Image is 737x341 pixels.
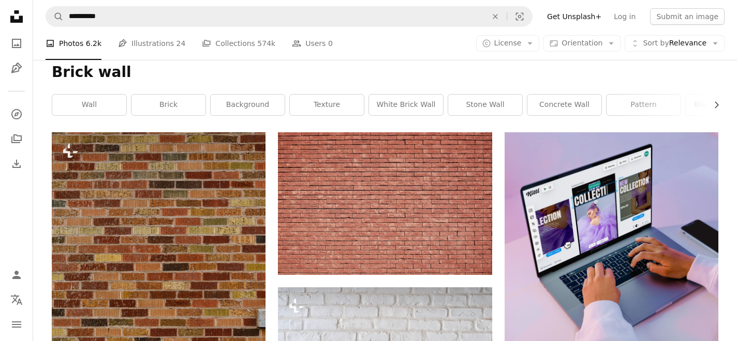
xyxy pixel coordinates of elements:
[6,153,27,174] a: Download History
[118,27,185,60] a: Illustrations 24
[448,95,522,115] a: stone wall
[543,35,621,52] button: Orientation
[562,39,602,47] span: Orientation
[643,38,706,49] span: Relevance
[176,38,186,49] span: 24
[650,8,725,25] button: Submit an image
[494,39,522,47] span: License
[6,6,27,29] a: Home — Unsplash
[6,314,27,335] button: Menu
[484,7,507,26] button: Clear
[625,35,725,52] button: Sort byRelevance
[52,288,266,297] a: a brick wall with a clock on the side of it
[290,95,364,115] a: texture
[6,289,27,310] button: Language
[369,95,443,115] a: white brick wall
[541,8,608,25] a: Get Unsplash+
[46,6,533,27] form: Find visuals sitewide
[278,198,492,208] a: brown concrete brick
[607,95,681,115] a: pattern
[211,95,285,115] a: background
[6,33,27,54] a: Photos
[52,63,718,82] h1: Brick wall
[527,95,601,115] a: concrete wall
[131,95,205,115] a: brick
[6,58,27,79] a: Illustrations
[202,27,275,60] a: Collections 574k
[507,7,532,26] button: Visual search
[292,27,333,60] a: Users 0
[6,104,27,125] a: Explore
[328,38,333,49] span: 0
[46,7,64,26] button: Search Unsplash
[476,35,540,52] button: License
[52,95,126,115] a: wall
[707,95,718,115] button: scroll list to the right
[257,38,275,49] span: 574k
[608,8,642,25] a: Log in
[278,132,492,274] img: brown concrete brick
[6,265,27,285] a: Log in / Sign up
[6,129,27,149] a: Collections
[643,39,669,47] span: Sort by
